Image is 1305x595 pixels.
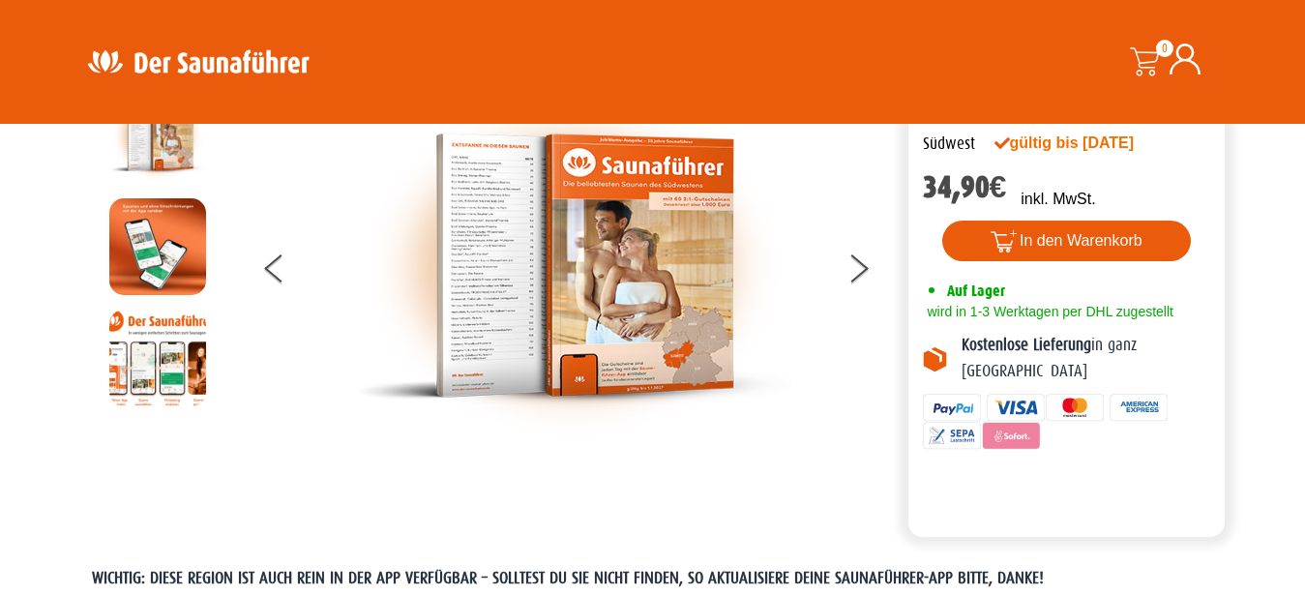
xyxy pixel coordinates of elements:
[962,333,1211,384] p: in ganz [GEOGRAPHIC_DATA]
[1021,188,1095,211] p: inkl. MwSt.
[109,87,206,184] img: der-saunafuehrer-2025-suedwest
[109,310,206,406] img: Anleitung7tn
[942,221,1191,261] button: In den Warenkorb
[923,304,1173,319] span: wird in 1-3 Werktagen per DHL zugestellt
[1156,40,1173,57] span: 0
[923,169,1007,205] bdi: 34,90
[947,282,1005,300] span: Auf Lager
[990,169,1007,205] span: €
[355,87,790,444] img: der-saunafuehrer-2025-suedwest
[994,132,1176,155] div: gültig bis [DATE]
[92,569,1044,587] span: WICHTIG: DIESE REGION IST AUCH REIN IN DER APP VERFÜGBAR – SOLLTEST DU SIE NICHT FINDEN, SO AKTUA...
[109,198,206,295] img: MOCKUP-iPhone_regional
[923,132,975,157] div: Südwest
[962,336,1091,354] b: Kostenlose Lieferung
